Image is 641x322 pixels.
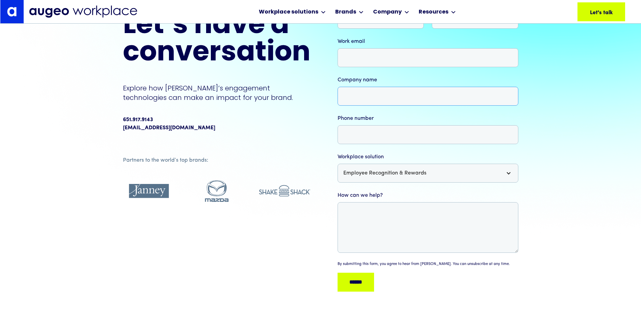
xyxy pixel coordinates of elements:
div: Partners to the world’s top brands: [123,156,311,164]
img: Augeo's "a" monogram decorative logo in white. [7,7,17,16]
div: Employee Recognition & Rewards [338,164,518,183]
div: Employee Recognition & Rewards [343,169,426,177]
label: Work email [338,37,518,46]
label: How can we help? [338,191,518,199]
div: Brands [335,8,356,16]
div: Workplace solutions [259,8,318,16]
a: Let's talk [577,2,625,21]
p: Explore how [PERSON_NAME]’s engagement technologies can make an impact for your brand. [123,83,311,102]
a: [EMAIL_ADDRESS][DOMAIN_NAME] [123,124,215,132]
div: 651.917.9143 [123,116,153,124]
div: Company [373,8,402,16]
h2: Let’s have a conversation [123,12,311,67]
label: Workplace solution [338,153,518,161]
label: Phone number [338,114,518,123]
div: Resources [419,8,448,16]
div: By submitting this form, you agree to hear from [PERSON_NAME]. You can unsubscribe at any time. [338,262,510,267]
img: Augeo Workplace business unit full logo in mignight blue. [29,5,137,18]
label: Company name [338,76,518,84]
